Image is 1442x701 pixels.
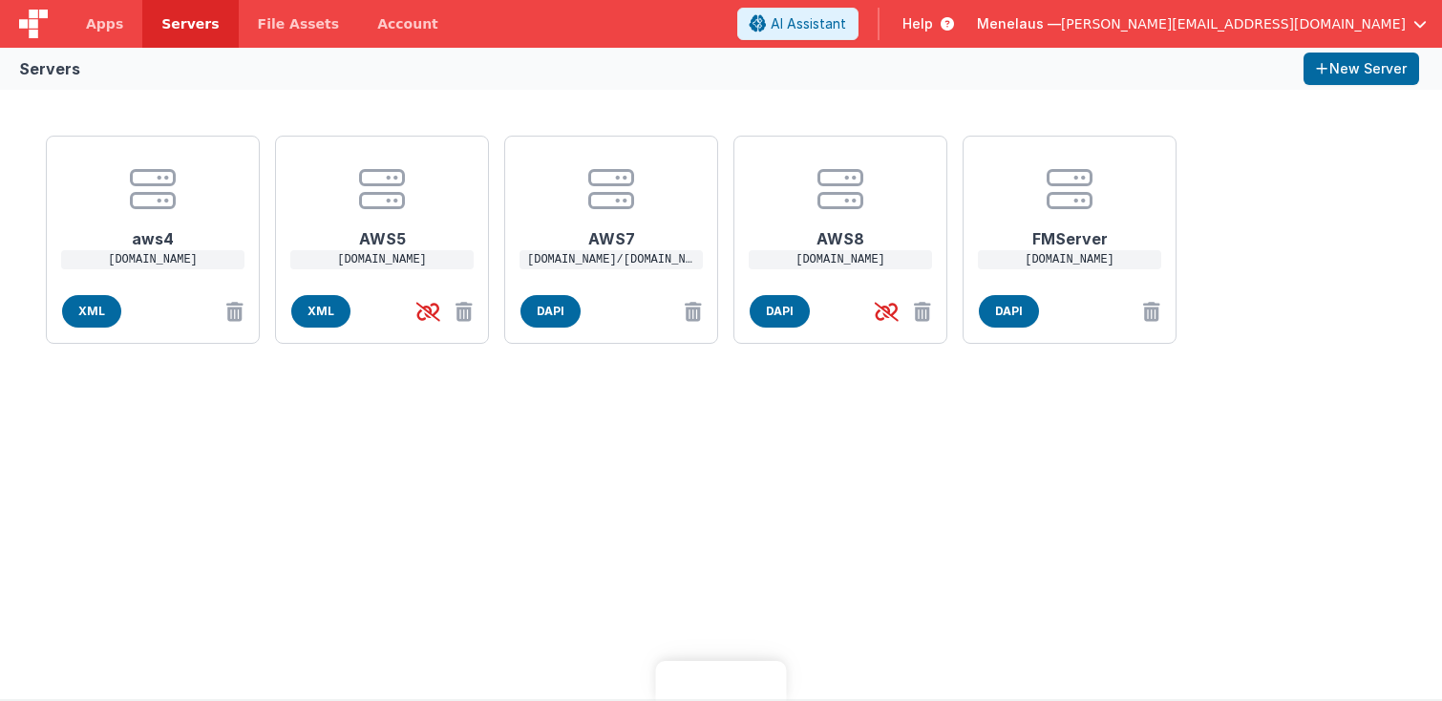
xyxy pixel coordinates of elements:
[291,295,350,328] span: XML
[749,250,932,269] p: [DOMAIN_NAME]
[771,14,846,33] span: AI Assistant
[764,212,917,250] h1: AWS8
[977,14,1427,33] button: Menelaus — [PERSON_NAME][EMAIL_ADDRESS][DOMAIN_NAME]
[258,14,340,33] span: File Assets
[978,250,1161,269] p: [DOMAIN_NAME]
[290,250,474,269] p: [DOMAIN_NAME]
[1304,53,1419,85] button: New Server
[750,295,810,328] span: DAPI
[1061,14,1406,33] span: [PERSON_NAME][EMAIL_ADDRESS][DOMAIN_NAME]
[61,250,244,269] p: [DOMAIN_NAME]
[86,14,123,33] span: Apps
[737,8,859,40] button: AI Assistant
[161,14,219,33] span: Servers
[520,295,581,328] span: DAPI
[520,250,703,269] p: [DOMAIN_NAME]/[DOMAIN_NAME]
[306,212,458,250] h1: AWS5
[902,14,933,33] span: Help
[76,212,229,250] h1: aws4
[993,212,1146,250] h1: FMServer
[979,295,1039,328] span: DAPI
[62,295,121,328] span: XML
[535,212,688,250] h1: AWS7
[19,57,80,80] div: Servers
[977,14,1061,33] span: Menelaus —
[656,661,787,701] iframe: Marker.io feedback button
